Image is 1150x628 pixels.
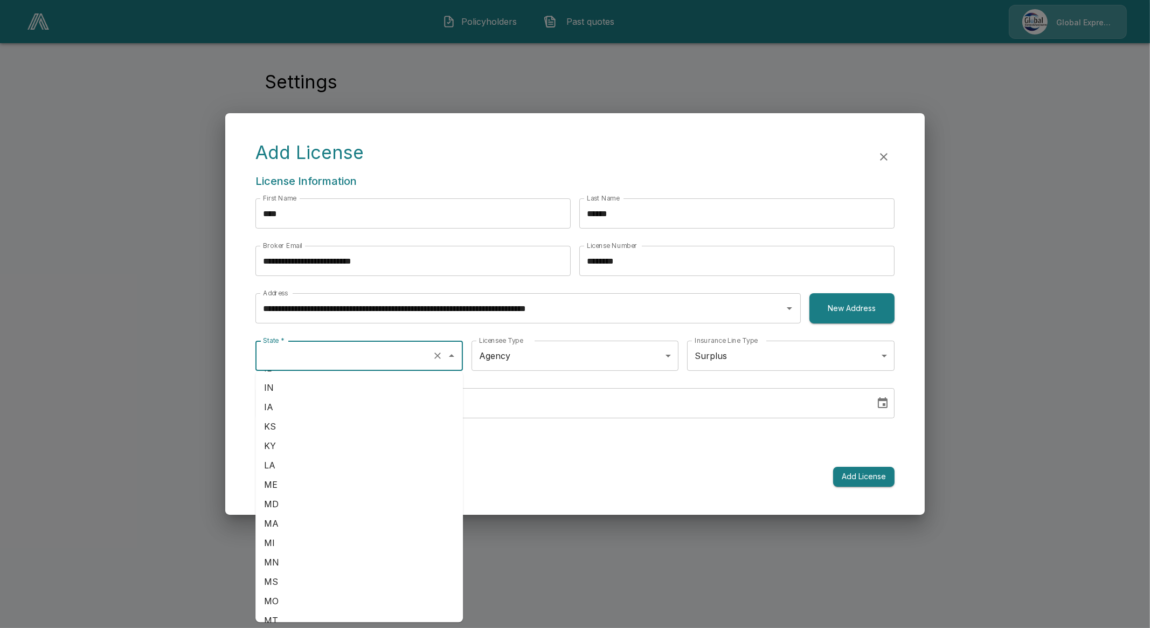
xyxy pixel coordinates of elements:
[687,341,895,371] div: Surplus
[444,348,459,363] button: Close
[255,553,463,572] li: MN
[472,341,679,371] div: Agency
[255,172,895,190] h6: License Information
[255,591,463,611] li: MO
[587,241,638,250] label: License Number
[263,336,285,345] label: State *
[263,288,288,298] label: Address
[833,467,895,487] button: Add License
[430,348,445,363] button: Clear
[255,514,463,533] li: MA
[255,572,463,591] li: MS
[587,194,620,203] label: Last Name
[263,194,296,203] label: First Name
[263,241,303,250] label: Broker Email
[255,397,463,417] li: IA
[255,494,463,514] li: MD
[255,475,463,494] li: ME
[255,417,463,436] li: KS
[255,436,463,456] li: KY
[479,336,523,345] label: Licensee Type
[809,293,895,323] button: New Address
[782,301,797,316] button: Open
[872,392,893,414] button: Choose date, selected date is Oct 31, 2026
[255,378,463,397] li: IN
[255,141,364,164] h4: Add License
[255,533,463,553] li: MI
[255,456,463,475] li: LA
[695,336,758,345] label: Insurance Line Type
